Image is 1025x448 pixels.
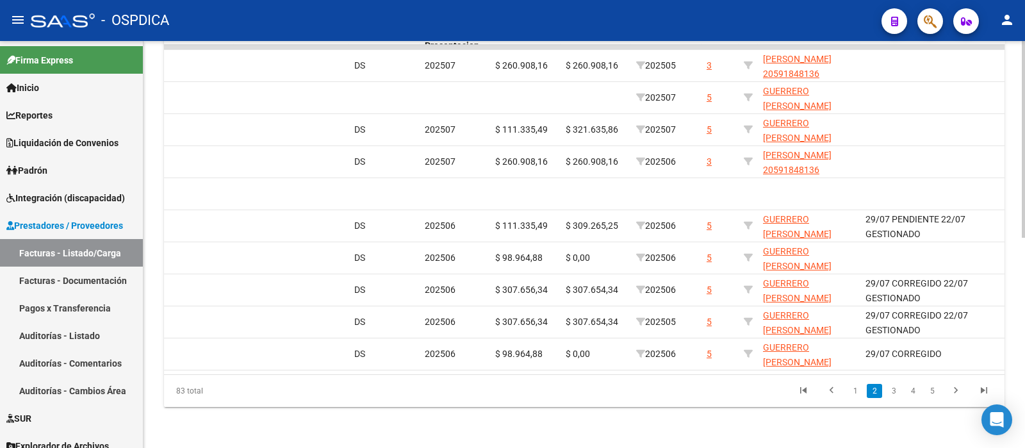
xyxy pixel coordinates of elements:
div: 5 [707,122,712,137]
a: 5 [924,384,940,398]
span: GUERRERO [PERSON_NAME] 20569706336 [763,246,832,286]
span: 29/07 CORREGIDO 22/07 GESTIONADO [865,278,968,303]
div: 5 [707,251,712,265]
span: DS [354,285,365,295]
span: Padrón [6,163,47,178]
div: 3 [707,58,712,73]
span: 202507 [636,124,676,135]
span: DS [354,60,365,71]
span: 202506 [425,349,455,359]
span: - OSPDICA [101,6,169,35]
span: 202506 [636,220,676,231]
span: DS [354,220,365,231]
div: 5 [707,283,712,297]
a: 3 [886,384,901,398]
span: $ 0,00 [566,349,590,359]
span: DS [354,349,365,359]
a: go to next page [944,384,968,398]
span: GUERRERO [PERSON_NAME] 20569706336 [763,278,832,318]
span: Inicio [6,81,39,95]
span: $ 260.908,16 [566,60,618,71]
span: 29/07 CORREGIDO [865,349,942,359]
span: $ 98.964,88 [495,349,543,359]
span: GUERRERO [PERSON_NAME] 20569706336 [763,118,832,158]
span: $ 307.654,34 [566,317,618,327]
span: 202507 [425,124,455,135]
span: 202506 [636,156,676,167]
span: 202506 [425,253,455,263]
span: 202505 [636,60,676,71]
span: [PERSON_NAME] 20591848136 [763,54,832,79]
li: page 5 [922,380,942,402]
span: $ 307.656,34 [495,285,548,295]
span: DS [354,124,365,135]
span: 202506 [425,220,455,231]
div: 5 [707,219,712,233]
span: $ 321.635,86 [566,124,618,135]
a: go to last page [972,384,996,398]
div: 5 [707,90,712,105]
li: page 2 [865,380,884,402]
span: $ 111.335,49 [495,124,548,135]
span: $ 309.265,25 [566,220,618,231]
div: 3 [707,154,712,169]
span: 202506 [425,317,455,327]
span: 202506 [636,285,676,295]
li: page 4 [903,380,922,402]
li: page 1 [846,380,865,402]
a: 2 [867,384,882,398]
span: GUERRERO [PERSON_NAME] 20569706336 [763,310,832,350]
span: 29/07 PENDIENTE 22/07 GESTIONADO [865,214,965,239]
span: Firma Express [6,53,73,67]
span: DS [354,253,365,263]
span: $ 260.908,16 [566,156,618,167]
span: GUERRERO [PERSON_NAME] 20569706336 [763,86,832,126]
span: $ 260.908,16 [495,60,548,71]
span: 202507 [425,156,455,167]
a: go to first page [791,384,816,398]
span: Reportes [6,108,53,122]
span: DS [354,317,365,327]
a: 4 [905,384,921,398]
span: $ 307.656,34 [495,317,548,327]
mat-icon: person [999,12,1015,28]
span: 202506 [636,253,676,263]
a: go to previous page [819,384,844,398]
div: Open Intercom Messenger [981,404,1012,435]
span: 202506 [636,349,676,359]
span: $ 307.654,34 [566,285,618,295]
span: Liquidación de Convenios [6,136,119,150]
span: 202507 [636,92,676,103]
span: $ 260.908,16 [495,156,548,167]
span: GUERRERO [PERSON_NAME] 20569706336 [763,342,832,382]
span: $ 111.335,49 [495,220,548,231]
li: page 3 [884,380,903,402]
span: $ 98.964,88 [495,253,543,263]
span: Integración (discapacidad) [6,191,125,205]
span: Prestadores / Proveedores [6,219,123,233]
span: GUERRERO [PERSON_NAME] 20569706336 [763,214,832,254]
mat-icon: menu [10,12,26,28]
div: 83 total [164,375,330,407]
a: 1 [848,384,863,398]
div: 5 [707,347,712,361]
span: [PERSON_NAME] 20591848136 [763,150,832,175]
span: 202507 [425,60,455,71]
span: $ 0,00 [566,253,590,263]
span: SUR [6,411,31,426]
span: 202505 [636,317,676,327]
span: 202506 [425,285,455,295]
span: 29/07 CORREGIDO 22/07 GESTIONADO [865,310,968,335]
span: DS [354,156,365,167]
div: 5 [707,315,712,329]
